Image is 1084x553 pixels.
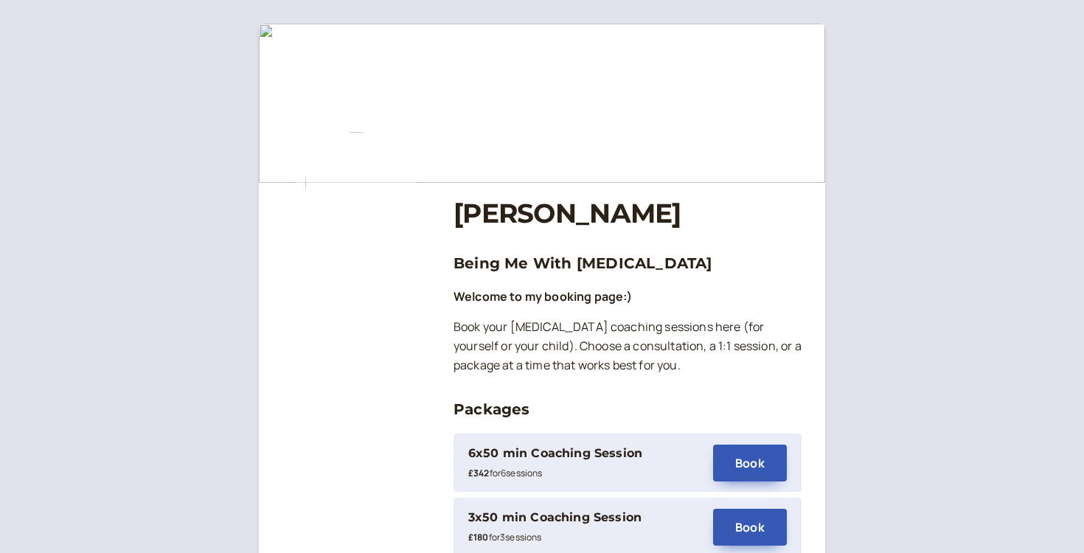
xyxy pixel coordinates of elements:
div: 6x50 min Coaching Session [468,444,642,463]
strong: Welcome to my booking page:) [454,288,632,305]
b: £180 [468,531,489,543]
p: Book your [MEDICAL_DATA] coaching sessions here (for yourself or your child). Choose a consultati... [454,318,802,375]
h1: [PERSON_NAME] [454,198,802,229]
h3: Being Me With [MEDICAL_DATA] [454,251,802,275]
button: Book [713,509,787,546]
h3: Packages [454,397,802,421]
div: 6x50 min Coaching Session£342for6sessions [468,444,698,482]
div: 3x50 min Coaching Session£180for3sessions [468,508,698,546]
small: for 6 session s [468,467,543,479]
button: Book [713,445,787,481]
div: 3x50 min Coaching Session [468,508,642,527]
b: £342 [468,467,490,479]
small: for 3 session s [468,531,542,543]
